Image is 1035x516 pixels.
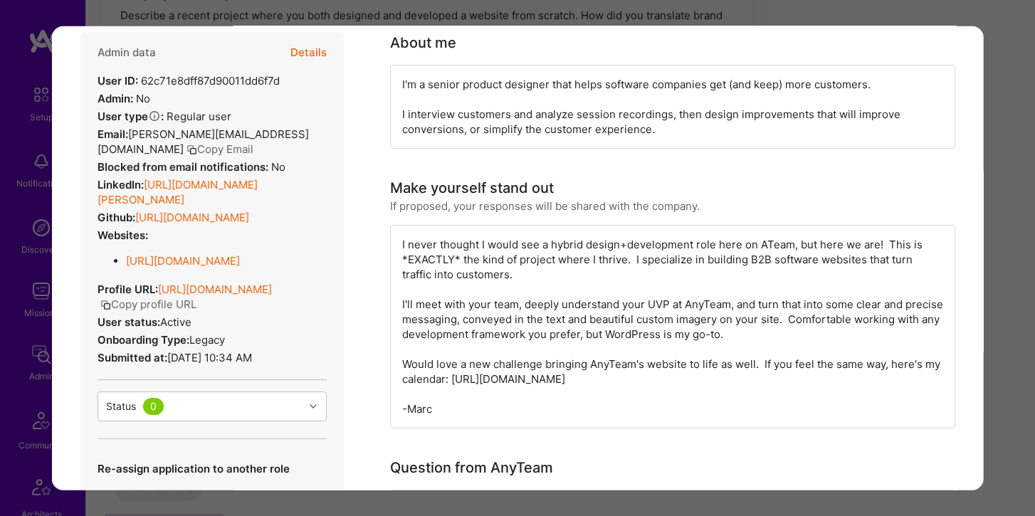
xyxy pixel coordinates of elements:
i: icon Copy [186,144,197,155]
button: Copy Email [186,141,253,156]
strong: Onboarding Type: [98,332,189,346]
div: Regular user [98,108,231,123]
div: No [98,159,285,174]
strong: Submitted at: [98,350,167,364]
div: Status [105,399,135,414]
strong: Profile URL: [98,282,158,295]
div: About me [389,32,456,53]
div: I'm a senior product designer that helps software companies get (and keep) more customers. I inte... [389,65,955,149]
strong: User ID: [98,73,138,87]
strong: Github: [98,210,135,223]
div: If proposed, your responses will be shared with the company. [389,199,699,214]
div: Make yourself stand out [389,177,553,199]
div: 62c71e8dff87d90011dd6f7d [98,73,280,88]
span: [PERSON_NAME][EMAIL_ADDRESS][DOMAIN_NAME] [98,127,309,155]
span: [DATE] 10:34 AM [167,350,252,364]
h4: Admin data [98,46,156,58]
div: I never thought I would see a hybrid design+development role here on ATeam, but here we are! This... [389,225,955,428]
div: No [98,90,150,105]
a: [URL][DOMAIN_NAME] [158,282,272,295]
strong: LinkedIn: [98,177,144,191]
button: Details [290,32,327,73]
a: [URL][DOMAIN_NAME] [126,253,240,267]
p: Re-assign application to another role [98,460,297,475]
span: Active [160,315,191,328]
button: Copy profile URL [100,296,196,311]
span: legacy [189,332,225,346]
strong: Email: [98,127,128,140]
a: [URL][DOMAIN_NAME] [135,210,249,223]
strong: Blocked from email notifications: [98,159,271,173]
strong: Websites: [98,228,148,241]
i: Help [148,109,161,122]
div: modal [52,26,984,490]
i: icon Copy [100,300,111,310]
div: 0 [142,397,163,414]
strong: Admin: [98,91,133,105]
strong: User status: [98,315,160,328]
i: icon Chevron [310,402,317,409]
div: Question from AnyTeam [389,457,552,478]
a: [URL][DOMAIN_NAME][PERSON_NAME] [98,177,258,206]
strong: User type : [98,109,164,122]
